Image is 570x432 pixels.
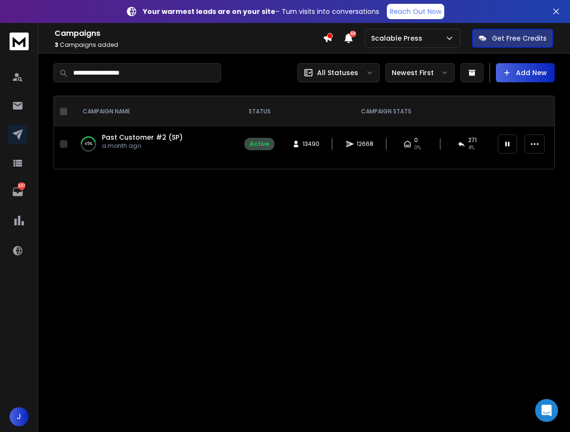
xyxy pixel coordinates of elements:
[350,31,356,37] span: 50
[468,136,477,144] span: 271
[10,407,29,426] button: J
[8,182,27,201] a: 347
[10,33,29,50] img: logo
[496,63,555,82] button: Add New
[390,7,441,16] p: Reach Out Now
[55,41,58,49] span: 3
[492,33,547,43] p: Get Free Credits
[535,399,558,422] div: Open Intercom Messenger
[385,63,455,82] button: Newest First
[102,142,183,150] p: a month ago
[71,127,239,161] td: 45%Past Customer #2 (SP)a month ago
[102,133,183,142] a: Past Customer #2 (SP)
[250,140,269,148] div: Active
[280,96,492,127] th: CAMPAIGN STATS
[371,33,426,43] p: Scalable Press
[143,7,275,16] strong: Your warmest leads are on your site
[18,182,25,190] p: 347
[472,29,553,48] button: Get Free Credits
[317,68,358,78] p: All Statuses
[143,7,379,16] p: – Turn visits into conversations
[239,96,280,127] th: STATUS
[303,140,319,148] span: 13490
[85,139,92,149] p: 45 %
[357,140,373,148] span: 12668
[55,41,323,49] p: Campaigns added
[71,96,239,127] th: CAMPAIGN NAME
[55,28,323,39] h1: Campaigns
[468,144,474,152] span: 4 %
[414,136,418,144] span: 0
[414,144,421,152] span: 0%
[387,4,444,19] a: Reach Out Now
